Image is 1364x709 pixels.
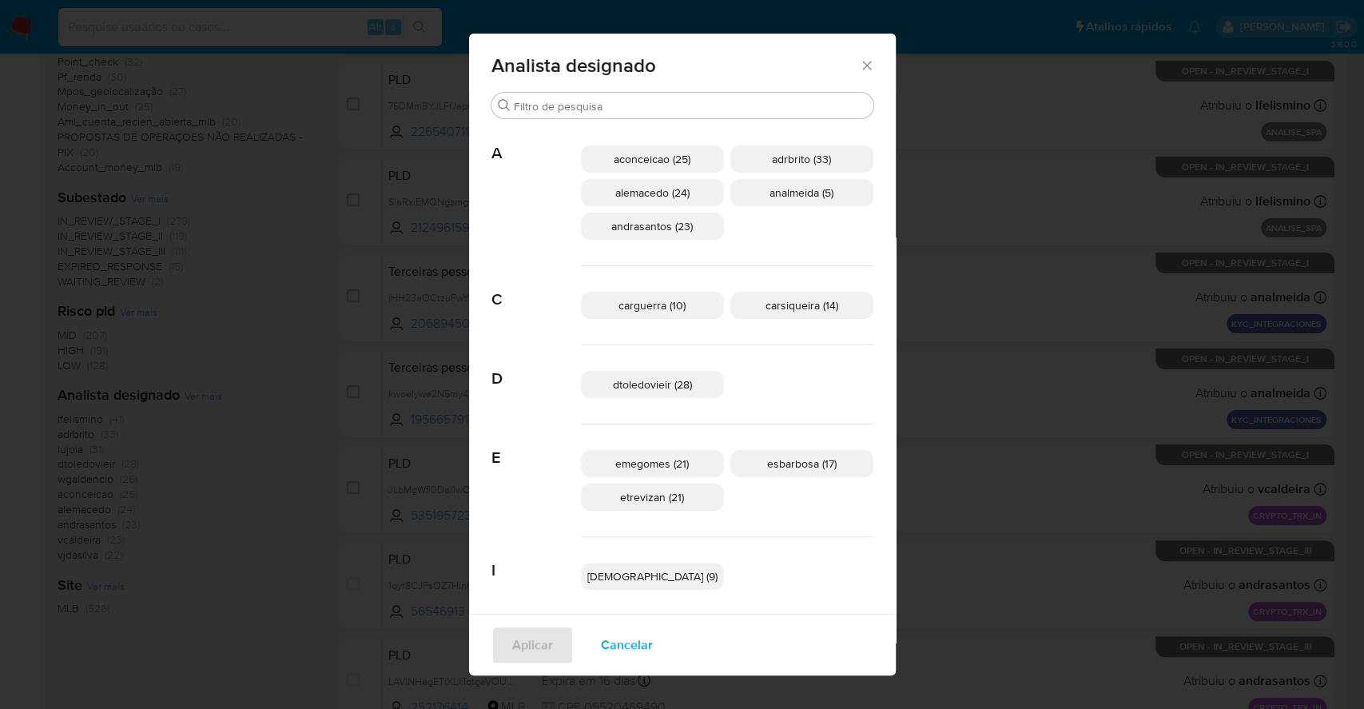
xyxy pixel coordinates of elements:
span: [DEMOGRAPHIC_DATA] (9) [587,568,718,584]
div: analmeida (5) [730,179,873,206]
span: adrbrito (33) [772,151,831,167]
span: I [491,537,581,580]
div: esbarbosa (17) [730,450,873,477]
span: carsiqueira (14) [766,297,838,313]
div: dtoledovieir (28) [581,371,724,398]
span: E [491,424,581,468]
span: etrevizan (21) [620,489,684,505]
div: carguerra (10) [581,292,724,319]
span: C [491,266,581,309]
span: emegomes (21) [615,456,689,472]
div: carsiqueira (14) [730,292,873,319]
span: D [491,345,581,388]
div: alemacedo (24) [581,179,724,206]
span: carguerra (10) [618,297,686,313]
div: aconceicao (25) [581,145,724,173]
span: alemacedo (24) [615,185,690,201]
span: Analista designado [491,56,860,75]
div: [DEMOGRAPHIC_DATA] (9) [581,563,724,590]
span: analmeida (5) [769,185,833,201]
button: Cancelar [580,626,674,664]
span: esbarbosa (17) [767,456,837,472]
span: aconceicao (25) [614,151,690,167]
span: dtoledovieir (28) [613,376,692,392]
input: Filtro de pesquisa [514,99,867,114]
div: andrasantos (23) [581,213,724,240]
span: andrasantos (23) [611,218,693,234]
div: adrbrito (33) [730,145,873,173]
span: Cancelar [601,627,653,663]
span: A [491,120,581,163]
button: Buscar [498,99,511,112]
div: etrevizan (21) [581,484,724,511]
div: emegomes (21) [581,450,724,477]
button: Fechar [859,58,873,72]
